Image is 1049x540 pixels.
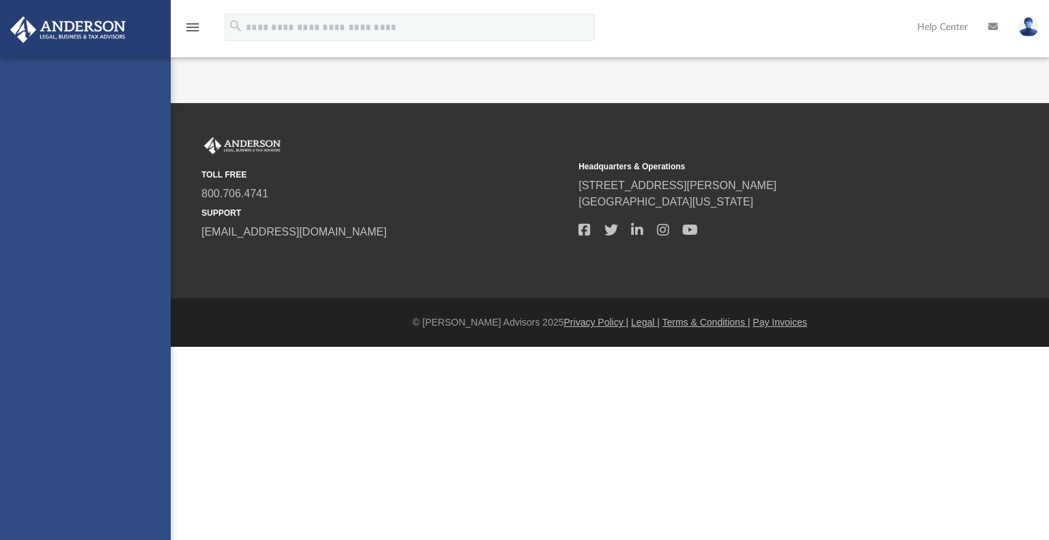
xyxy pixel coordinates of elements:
small: TOLL FREE [201,169,569,181]
div: © [PERSON_NAME] Advisors 2025 [171,315,1049,330]
small: SUPPORT [201,207,569,219]
img: Anderson Advisors Platinum Portal [6,16,130,43]
a: [STREET_ADDRESS][PERSON_NAME] [578,180,777,191]
i: search [228,18,243,33]
a: Privacy Policy | [564,317,629,328]
small: Headquarters & Operations [578,160,946,173]
a: 800.706.4741 [201,188,268,199]
img: User Pic [1018,17,1039,37]
a: Pay Invoices [753,317,807,328]
a: menu [184,26,201,35]
img: Anderson Advisors Platinum Portal [201,137,283,155]
a: [GEOGRAPHIC_DATA][US_STATE] [578,196,753,208]
a: [EMAIL_ADDRESS][DOMAIN_NAME] [201,226,387,238]
a: Terms & Conditions | [662,317,751,328]
i: menu [184,19,201,35]
a: Legal | [631,317,660,328]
